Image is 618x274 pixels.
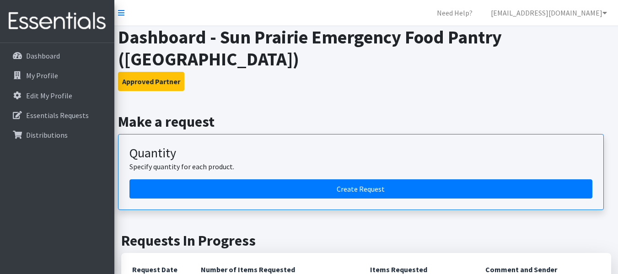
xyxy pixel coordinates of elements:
[4,86,111,105] a: Edit My Profile
[26,111,89,120] p: Essentials Requests
[26,71,58,80] p: My Profile
[484,4,614,22] a: [EMAIL_ADDRESS][DOMAIN_NAME]
[118,72,184,91] button: Approved Partner
[430,4,480,22] a: Need Help?
[4,106,111,124] a: Essentials Requests
[121,232,611,249] h2: Requests In Progress
[129,145,592,161] h3: Quantity
[4,6,111,37] img: HumanEssentials
[4,47,111,65] a: Dashboard
[4,126,111,144] a: Distributions
[26,91,72,100] p: Edit My Profile
[4,66,111,85] a: My Profile
[129,179,592,199] a: Create a request by quantity
[118,113,615,130] h2: Make a request
[26,51,60,60] p: Dashboard
[118,26,615,70] h1: Dashboard - Sun Prairie Emergency Food Pantry ([GEOGRAPHIC_DATA])
[129,161,592,172] p: Specify quantity for each product.
[26,130,68,140] p: Distributions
